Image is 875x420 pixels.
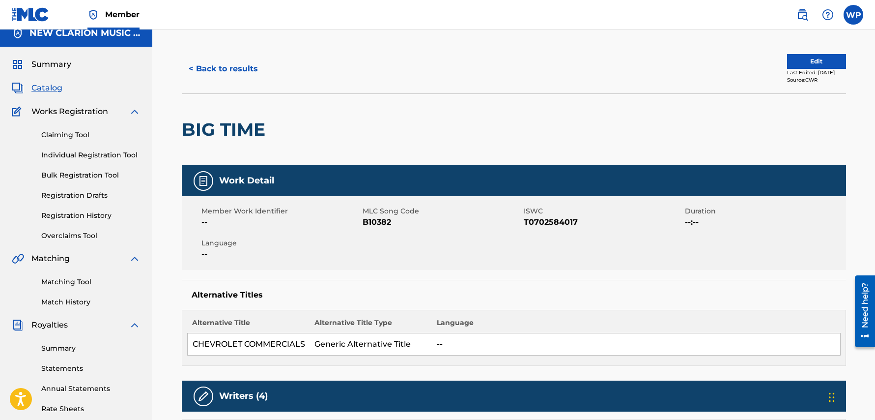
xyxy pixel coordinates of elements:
[29,28,141,39] h5: NEW CLARION MUSIC GROUP
[787,69,846,76] div: Last Edited: [DATE]
[524,216,682,228] span: T0702584017
[31,59,71,70] span: Summary
[363,206,521,216] span: MLC Song Code
[12,82,62,94] a: CatalogCatalog
[796,9,808,21] img: search
[201,206,360,216] span: Member Work Identifier
[310,318,432,333] th: Alternative Title Type
[41,384,141,394] a: Annual Statements
[41,404,141,414] a: Rate Sheets
[201,238,360,248] span: Language
[41,231,141,241] a: Overclaims Tool
[829,383,835,412] div: Drag
[41,150,141,160] a: Individual Registration Tool
[818,5,838,25] div: Help
[105,9,140,20] span: Member
[198,390,209,402] img: Writers
[787,54,846,69] button: Edit
[31,253,70,265] span: Matching
[12,253,24,265] img: Matching
[363,216,521,228] span: B10382
[219,175,274,186] h5: Work Detail
[685,216,844,228] span: --:--
[826,373,875,420] iframe: Chat Widget
[187,318,310,333] th: Alternative Title
[31,319,68,331] span: Royalties
[12,28,24,39] img: Accounts
[41,170,141,180] a: Bulk Registration Tool
[41,210,141,221] a: Registration History
[31,82,62,94] span: Catalog
[187,333,310,356] td: CHEVROLET COMMERCIALS
[12,319,24,331] img: Royalties
[432,318,840,333] th: Language
[31,106,108,118] span: Works Registration
[87,9,99,21] img: Top Rightsholder
[182,119,270,141] h2: BIG TIME
[198,175,209,187] img: Work Detail
[310,333,432,356] td: Generic Alternative Title
[129,319,141,331] img: expand
[201,216,360,228] span: --
[192,290,836,300] h5: Alternative Titles
[844,5,863,25] div: User Menu
[41,190,141,201] a: Registration Drafts
[12,7,50,22] img: MLC Logo
[822,9,834,21] img: help
[12,82,24,94] img: Catalog
[12,59,71,70] a: SummarySummary
[685,206,844,216] span: Duration
[847,271,875,352] iframe: Resource Center
[182,57,265,81] button: < Back to results
[41,130,141,140] a: Claiming Tool
[219,390,268,402] h5: Writers (4)
[787,76,846,84] div: Source: CWR
[41,297,141,307] a: Match History
[12,106,25,118] img: Works Registration
[41,363,141,374] a: Statements
[41,277,141,287] a: Matching Tool
[432,333,840,356] td: --
[524,206,682,216] span: ISWC
[129,253,141,265] img: expand
[129,106,141,118] img: expand
[12,59,24,70] img: Summary
[201,248,360,260] span: --
[792,5,812,25] a: Public Search
[41,343,141,354] a: Summary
